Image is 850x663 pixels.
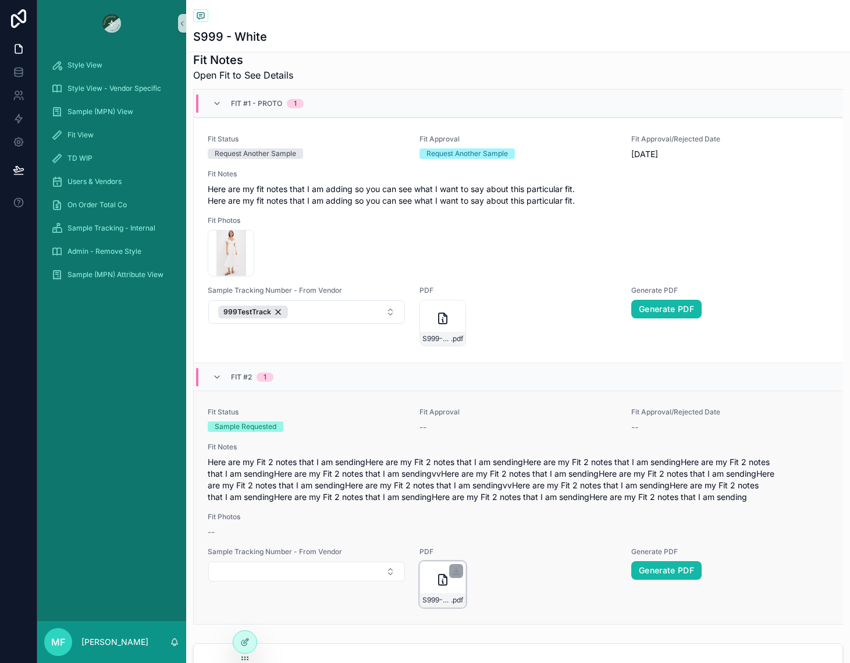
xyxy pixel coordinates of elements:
[67,200,127,210] span: On Order Total Co
[208,512,829,522] span: Fit Photos
[208,547,406,556] span: Sample Tracking Number - From Vendor
[67,224,155,233] span: Sample Tracking - Internal
[208,183,829,207] span: Here are my fit notes that I am adding so you can see what I want to say about this particular fi...
[208,300,405,324] button: Select Button
[419,134,617,144] span: Fit Approval
[294,99,297,108] div: 1
[451,334,463,343] span: .pdf
[631,286,829,295] span: Generate PDF
[215,421,276,432] div: Sample Requested
[422,334,451,343] span: S999---White---Fit-#1---Proto
[208,286,406,295] span: Sample Tracking Number - From Vendor
[208,562,405,582] button: Select Button
[67,247,141,256] span: Admin - Remove Style
[67,84,161,93] span: Style View - Vendor Specific
[208,134,406,144] span: Fit Status
[102,14,121,33] img: App logo
[51,635,65,649] span: MF
[44,148,179,169] a: TD WIP
[44,171,179,192] a: Users & Vendors
[44,264,179,285] a: Sample (MPN) Attribute View
[231,373,252,382] span: Fit #2
[44,194,179,215] a: On Order Total Co
[67,107,133,116] span: Sample (MPN) View
[631,148,829,160] span: [DATE]
[208,407,406,417] span: Fit Status
[419,421,426,433] span: --
[264,373,266,382] div: 1
[631,547,829,556] span: Generate PDF
[631,407,829,417] span: Fit Approval/Rejected Date
[631,134,829,144] span: Fit Approval/Rejected Date
[44,125,179,146] a: Fit View
[422,595,451,605] span: S999---White---Fit-#2
[631,561,702,580] a: Generate PDF
[208,456,829,503] span: Here are my Fit 2 notes that I am sendingHere are my Fit 2 notes that I am sendingHere are my Fit...
[67,154,93,163] span: TD WIP
[451,595,463,605] span: .pdf
[67,130,94,140] span: Fit View
[193,29,267,45] h1: S999 - White
[631,300,702,318] a: Generate PDF
[44,218,179,239] a: Sample Tracking - Internal
[426,148,508,159] div: Request Another Sample
[631,421,638,433] span: --
[67,270,163,279] span: Sample (MPN) Attribute View
[194,118,843,363] a: Fit StatusRequest Another SampleFit ApprovalRequest Another SampleFit Approval/Rejected Date[DATE...
[419,407,617,417] span: Fit Approval
[67,61,102,70] span: Style View
[44,241,179,262] a: Admin - Remove Style
[44,101,179,122] a: Sample (MPN) View
[193,68,293,82] span: Open Fit to See Details
[208,526,215,538] span: --
[419,286,617,295] span: PDF
[223,307,271,317] span: 999TestTrack
[44,55,179,76] a: Style View
[208,216,829,225] span: Fit Photos
[215,148,296,159] div: Request Another Sample
[419,547,617,556] span: PDF
[67,177,122,186] span: Users & Vendors
[194,391,843,624] a: Fit StatusSample RequestedFit Approval--Fit Approval/Rejected Date--Fit NotesHere are my Fit 2 no...
[193,52,293,68] h1: Fit Notes
[37,47,186,300] div: scrollable content
[218,306,288,318] button: Unselect 178
[81,636,148,648] p: [PERSON_NAME]
[208,169,829,179] span: Fit Notes
[44,78,179,99] a: Style View - Vendor Specific
[231,99,282,108] span: Fit #1 - Proto
[208,442,829,452] span: Fit Notes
